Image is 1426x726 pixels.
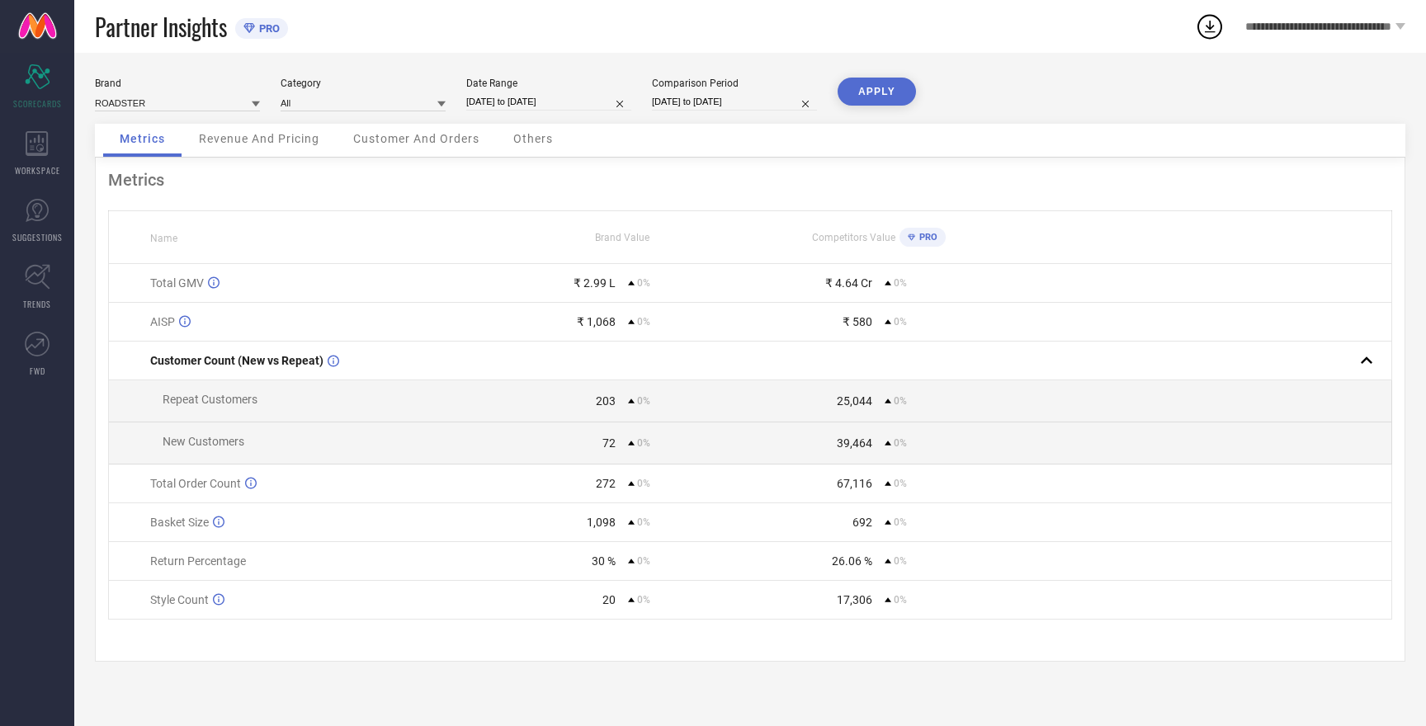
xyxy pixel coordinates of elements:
span: 0% [894,316,907,328]
div: ₹ 4.64 Cr [825,276,872,290]
span: Customer And Orders [353,132,479,145]
span: Partner Insights [95,10,227,44]
span: Brand Value [595,232,649,243]
div: Comparison Period [652,78,817,89]
span: TRENDS [23,298,51,310]
span: Total GMV [150,276,204,290]
span: WORKSPACE [15,164,60,177]
span: PRO [255,22,280,35]
span: Return Percentage [150,554,246,568]
div: 67,116 [837,477,872,490]
span: 0% [894,594,907,606]
span: 0% [637,478,650,489]
span: 0% [894,437,907,449]
div: 25,044 [837,394,872,408]
div: 30 % [592,554,616,568]
div: Metrics [108,170,1392,190]
div: 1,098 [587,516,616,529]
div: ₹ 580 [843,315,872,328]
span: Revenue And Pricing [199,132,319,145]
span: SCORECARDS [13,97,62,110]
span: 0% [637,395,650,407]
span: PRO [915,232,937,243]
input: Select date range [466,93,631,111]
span: 0% [637,316,650,328]
span: Metrics [120,132,165,145]
span: Name [150,233,177,244]
span: 0% [637,555,650,567]
div: 692 [852,516,872,529]
span: New Customers [163,435,244,448]
div: 39,464 [837,436,872,450]
span: 0% [894,277,907,289]
span: 0% [637,277,650,289]
button: APPLY [838,78,916,106]
span: 0% [894,395,907,407]
span: Total Order Count [150,477,241,490]
span: Repeat Customers [163,393,257,406]
div: Category [281,78,446,89]
input: Select comparison period [652,93,817,111]
div: 203 [596,394,616,408]
div: Brand [95,78,260,89]
div: ₹ 2.99 L [574,276,616,290]
span: 0% [894,478,907,489]
span: Style Count [150,593,209,606]
span: 0% [894,516,907,528]
div: 26.06 % [832,554,872,568]
span: AISP [150,315,175,328]
div: 20 [602,593,616,606]
span: FWD [30,365,45,377]
div: ₹ 1,068 [577,315,616,328]
span: Competitors Value [812,232,895,243]
span: Basket Size [150,516,209,529]
div: 272 [596,477,616,490]
div: Date Range [466,78,631,89]
div: 72 [602,436,616,450]
span: 0% [637,594,650,606]
span: 0% [637,516,650,528]
span: 0% [894,555,907,567]
div: Open download list [1195,12,1225,41]
span: 0% [637,437,650,449]
span: SUGGESTIONS [12,231,63,243]
span: Others [513,132,553,145]
div: 17,306 [837,593,872,606]
span: Customer Count (New vs Repeat) [150,354,323,367]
